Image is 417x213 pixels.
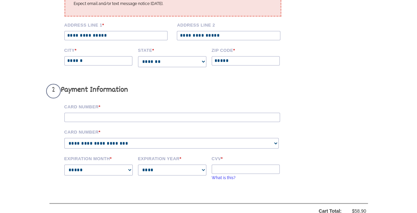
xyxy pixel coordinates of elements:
[138,155,207,161] label: Expiration Year
[177,22,285,28] label: Address Line 2
[64,155,133,161] label: Expiration Month
[64,129,290,135] label: Card Number
[212,175,236,180] a: What is this?
[64,103,290,109] label: Card Number
[212,47,281,53] label: Zip code
[212,155,281,161] label: CVV
[46,84,61,98] span: 2
[46,84,290,98] h3: Payment Information
[138,47,207,53] label: State
[64,47,133,53] label: City
[64,22,173,28] label: Address Line 1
